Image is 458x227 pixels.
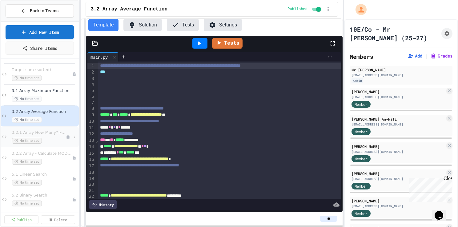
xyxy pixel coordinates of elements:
div: [PERSON_NAME] An-Nafi [352,116,445,122]
span: Target sum (sorted) [12,67,72,73]
button: Tests [167,19,199,31]
div: 8 [87,106,95,112]
h1: 10E/Co - Mr [PERSON_NAME] (25-27) [350,25,439,42]
div: [EMAIL_ADDRESS][DOMAIN_NAME] [352,122,445,127]
div: Mr [PERSON_NAME] [352,67,451,73]
div: 14 [87,144,95,150]
span: 3.2.1 Array How Many? Function [12,130,66,135]
button: More options [71,134,78,140]
button: Assignment Settings [441,28,452,39]
div: [PERSON_NAME] [352,89,445,94]
span: 3.2 Array Average Function [12,109,78,114]
span: No time set [12,75,42,81]
span: Member [355,129,368,134]
h2: Members [350,52,373,61]
div: main.py [87,52,119,62]
div: 1 [87,63,95,69]
span: 3.2.2 Array - Calculate MODE Function [12,151,72,156]
span: No time set [12,159,42,165]
span: 3.2 Array Average Function [91,6,168,13]
button: Grades [430,53,452,59]
span: Back to Teams [30,8,58,14]
div: Admin [352,78,363,83]
a: Delete [41,215,75,224]
div: 3 [87,76,95,82]
span: 5.1 Linear Search [12,172,72,177]
span: | [425,52,428,60]
div: 11 [87,125,95,131]
span: No time set [12,138,42,144]
iframe: chat widget [407,176,452,202]
a: Add New Item [6,25,74,39]
div: 12 [87,131,95,137]
button: Solution [123,19,162,31]
button: Add [408,53,422,59]
div: [EMAIL_ADDRESS][DOMAIN_NAME] [352,177,445,181]
span: Published [287,7,307,12]
a: Publish [4,215,38,224]
div: History [89,200,117,209]
span: No time set [12,117,42,123]
div: 22 [87,193,95,200]
a: Tests [212,38,243,49]
div: 21 [87,188,95,194]
span: No time set [12,180,42,185]
span: Fold line [95,138,98,143]
span: Member [355,102,368,107]
div: 17 [87,163,95,169]
div: [PERSON_NAME] [352,198,445,204]
a: Share Items [6,42,74,55]
span: No time set [12,96,42,102]
div: 19 [87,176,95,182]
div: 20 [87,181,95,188]
div: [EMAIL_ADDRESS][DOMAIN_NAME] [352,204,445,209]
div: Chat with us now!Close [2,2,42,39]
div: Unpublished [72,177,76,181]
div: Unpublished [66,135,70,139]
div: Unpublished [72,197,76,202]
span: 3.1 Array Maximum Function [12,88,78,94]
div: [EMAIL_ADDRESS][DOMAIN_NAME] [352,95,445,99]
button: Settings [204,19,242,31]
span: No time set [12,201,42,206]
div: 6 [87,94,95,100]
div: [PERSON_NAME] [352,144,445,149]
div: [EMAIL_ADDRESS][DOMAIN_NAME] [352,149,445,154]
span: 5.2 Binary Search [12,193,72,198]
div: 2 [87,69,95,76]
div: [PERSON_NAME] [352,171,445,176]
div: Unpublished [72,156,76,160]
span: Member [355,156,368,161]
div: [EMAIL_ADDRESS][DOMAIN_NAME] [352,73,451,78]
button: Template [88,19,119,31]
span: Member [355,183,368,189]
div: Unpublished [72,72,76,76]
div: Content is published and visible to students [287,6,322,13]
div: 9 [87,112,95,118]
div: My Account [349,2,368,17]
iframe: chat widget [432,202,452,221]
button: Back to Teams [6,4,74,18]
div: 5 [87,88,95,94]
div: 15 [87,150,95,157]
div: 16 [87,157,95,163]
div: 18 [87,169,95,176]
div: 10 [87,118,95,125]
div: 13 [87,137,95,144]
div: 4 [87,82,95,88]
div: main.py [87,54,111,60]
div: 7 [87,100,95,106]
span: Member [355,211,368,216]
